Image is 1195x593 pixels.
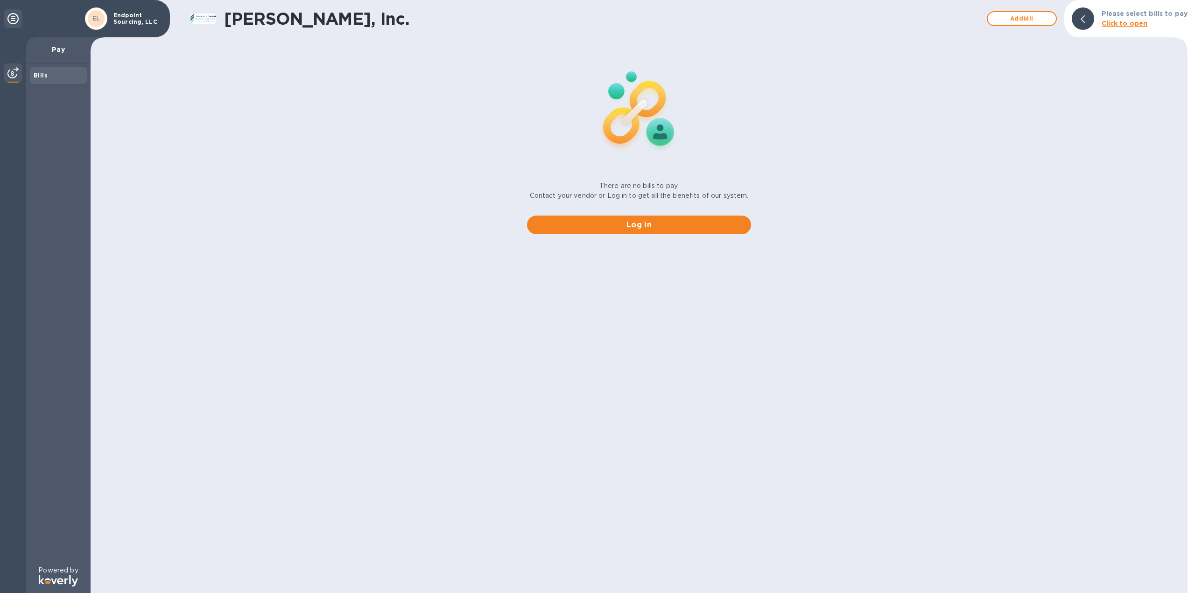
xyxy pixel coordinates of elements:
[1102,20,1148,27] b: Click to open
[987,11,1057,26] button: Addbill
[92,15,100,22] b: EL
[38,565,78,575] p: Powered by
[530,181,749,201] p: There are no bills to pay. Contact your vendor or Log in to get all the benefits of our system.
[39,575,78,586] img: Logo
[534,219,744,230] span: Log in
[34,45,83,54] p: Pay
[527,216,751,234] button: Log in
[995,13,1048,24] span: Add bill
[224,9,982,28] h1: [PERSON_NAME], Inc.
[34,72,48,79] b: Bills
[113,12,160,25] p: Endpoint Sourcing, LLC
[1102,10,1188,17] b: Please select bills to pay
